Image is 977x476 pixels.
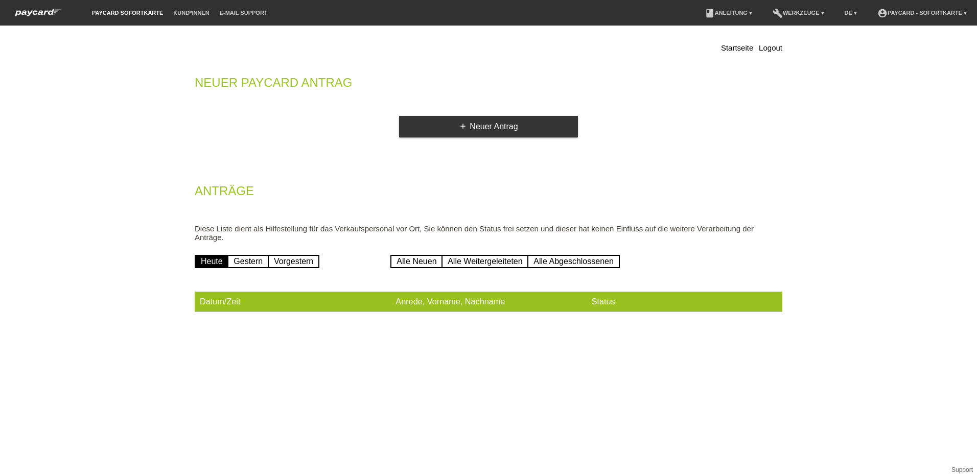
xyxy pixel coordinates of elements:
[527,255,620,268] a: Alle Abgeschlossenen
[268,255,319,268] a: Vorgestern
[767,10,829,16] a: buildWerkzeuge ▾
[441,255,528,268] a: Alle Weitergeleiteten
[773,8,783,18] i: build
[227,255,269,268] a: Gestern
[390,255,443,268] a: Alle Neuen
[587,292,782,312] th: Status
[195,255,229,268] a: Heute
[195,78,782,93] h2: Neuer Paycard Antrag
[951,466,973,473] a: Support
[87,10,168,16] a: paycard Sofortkarte
[877,8,888,18] i: account_circle
[700,10,757,16] a: bookAnleitung ▾
[399,116,578,137] a: addNeuer Antrag
[872,10,972,16] a: account_circlepaycard - Sofortkarte ▾
[840,10,862,16] a: DE ▾
[759,43,782,52] a: Logout
[705,8,715,18] i: book
[721,43,753,52] a: Startseite
[195,224,782,242] p: Diese Liste dient als Hilfestellung für das Verkaufspersonal vor Ort, Sie können den Status frei ...
[459,122,467,130] i: add
[390,292,586,312] th: Anrede, Vorname, Nachname
[215,10,273,16] a: E-Mail Support
[195,292,390,312] th: Datum/Zeit
[10,7,66,18] img: paycard Sofortkarte
[168,10,214,16] a: Kund*innen
[10,12,66,19] a: paycard Sofortkarte
[195,186,782,201] h2: Anträge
